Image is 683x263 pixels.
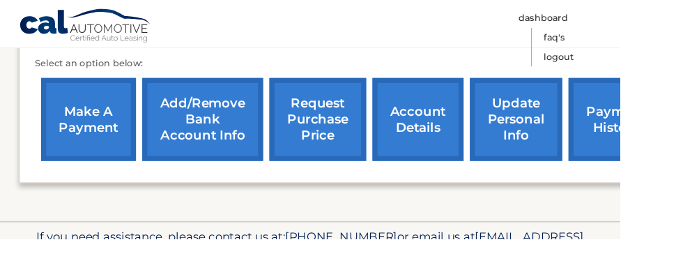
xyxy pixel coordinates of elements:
a: Add/Remove bank account info [157,86,290,177]
a: request purchase price [297,86,404,177]
a: update personal info [518,86,620,177]
a: make a payment [45,86,150,177]
a: Dashboard [571,9,626,31]
a: account details [410,86,511,177]
a: Logout [599,52,632,74]
a: FAQ's [599,31,622,52]
a: Cal Automotive [21,9,167,50]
